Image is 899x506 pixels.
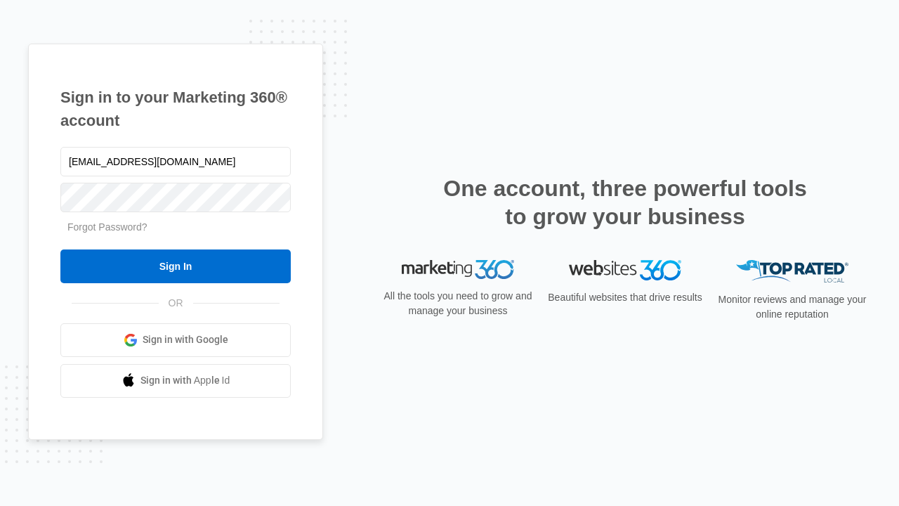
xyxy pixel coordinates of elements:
[60,147,291,176] input: Email
[60,323,291,357] a: Sign in with Google
[714,292,871,322] p: Monitor reviews and manage your online reputation
[143,332,228,347] span: Sign in with Google
[569,260,681,280] img: Websites 360
[60,86,291,132] h1: Sign in to your Marketing 360® account
[439,174,811,231] h2: One account, three powerful tools to grow your business
[140,373,230,388] span: Sign in with Apple Id
[546,290,704,305] p: Beautiful websites that drive results
[736,260,848,283] img: Top Rated Local
[60,249,291,283] input: Sign In
[60,364,291,398] a: Sign in with Apple Id
[379,289,537,318] p: All the tools you need to grow and manage your business
[402,260,514,280] img: Marketing 360
[67,221,147,233] a: Forgot Password?
[159,296,193,311] span: OR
